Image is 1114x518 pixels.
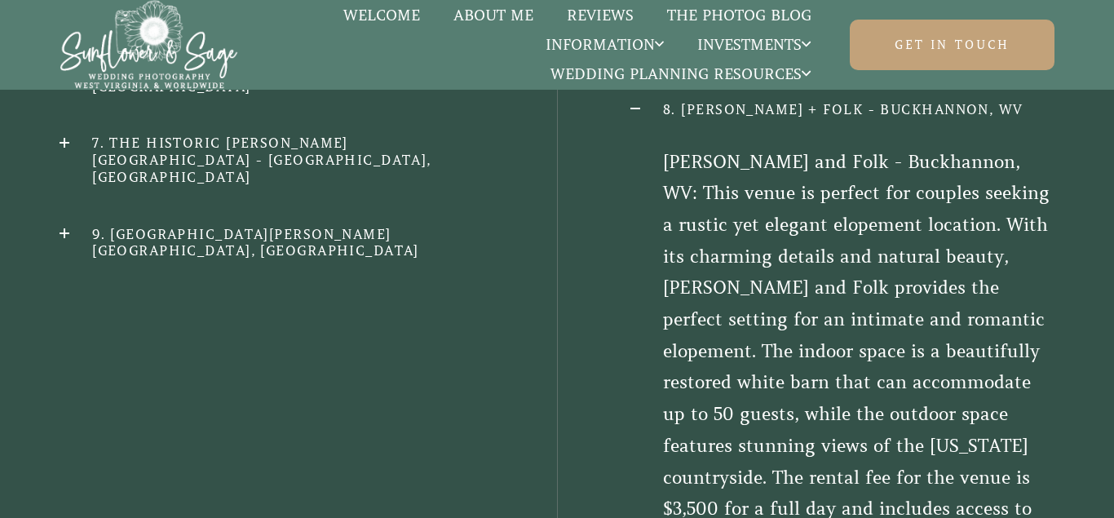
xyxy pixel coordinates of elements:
a: Investments [681,34,828,55]
h2: 9. [GEOGRAPHIC_DATA][PERSON_NAME][GEOGRAPHIC_DATA], [GEOGRAPHIC_DATA] [60,226,484,260]
h2: 7. The Historic [PERSON_NAME][GEOGRAPHIC_DATA] - [GEOGRAPHIC_DATA], [GEOGRAPHIC_DATA] [60,135,484,185]
a: Wedding Planning Resources [534,64,828,85]
span: Get in touch [895,37,1010,53]
a: Welcome [326,5,436,26]
a: The Photog Blog [650,5,828,26]
span: Information [546,37,664,53]
a: Information [529,34,681,55]
span: Investments [697,37,811,53]
span: Wedding Planning Resources [550,66,811,82]
a: Get in touch [850,20,1054,70]
a: Reviews [550,5,650,26]
h2: 8. [PERSON_NAME] + Folk - Buckhannon, WV [630,101,1054,118]
a: About Me [436,5,550,26]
